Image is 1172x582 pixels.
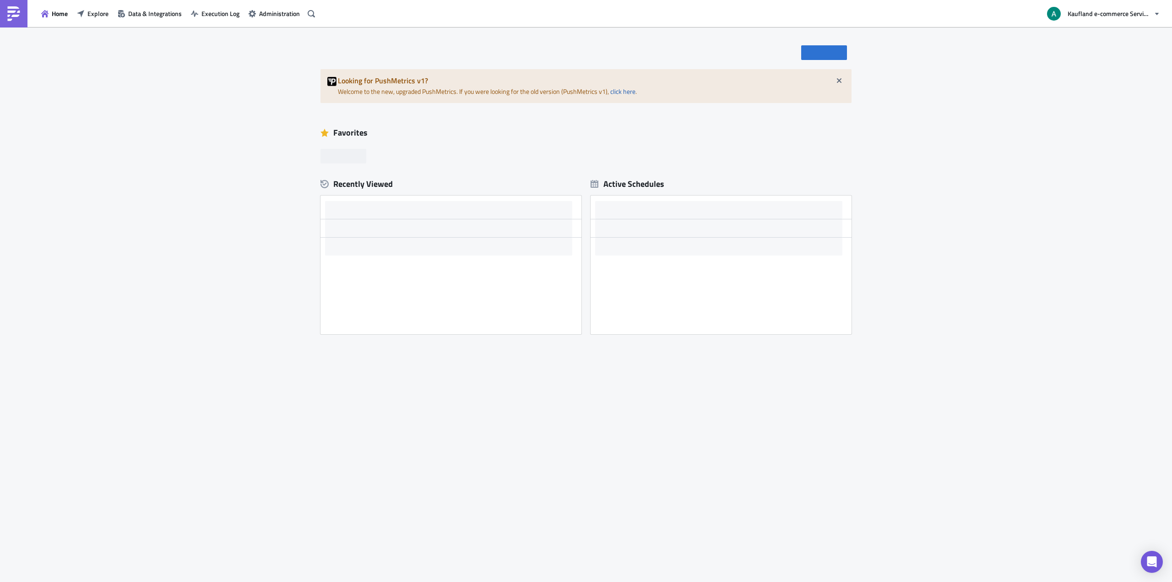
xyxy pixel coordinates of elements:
[259,9,300,18] span: Administration
[72,6,113,21] button: Explore
[87,9,109,18] span: Explore
[52,9,68,18] span: Home
[591,179,664,189] div: Active Schedules
[1068,9,1150,18] span: Kaufland e-commerce Services GmbH & Co. KG
[1046,6,1062,22] img: Avatar
[320,126,852,140] div: Favorites
[244,6,304,21] button: Administration
[113,6,186,21] button: Data & Integrations
[6,6,21,21] img: PushMetrics
[186,6,244,21] button: Execution Log
[1141,551,1163,573] div: Open Intercom Messenger
[610,87,635,96] a: click here
[320,69,852,103] div: Welcome to the new, upgraded PushMetrics. If you were looking for the old version (PushMetrics v1...
[37,6,72,21] button: Home
[320,177,581,191] div: Recently Viewed
[201,9,239,18] span: Execution Log
[338,77,845,84] h5: Looking for PushMetrics v1?
[1042,4,1165,24] button: Kaufland e-commerce Services GmbH & Co. KG
[128,9,182,18] span: Data & Integrations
